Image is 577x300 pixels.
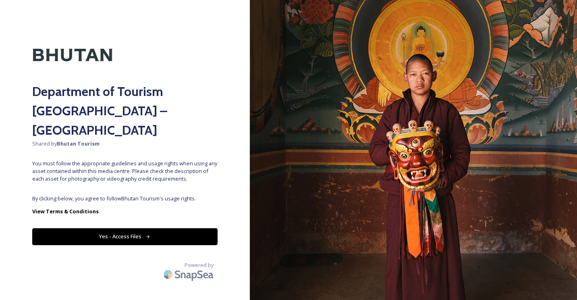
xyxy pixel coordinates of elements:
[32,32,113,78] img: Kingdom-of-Bhutan-Logo.png
[161,265,218,284] img: SnapSea Logo
[32,195,218,202] span: By clicking below, you agree to follow Bhutan Tourism 's usage rights.
[32,160,218,183] span: You must follow the appropriate guidelines and usage rights when using any asset contained within...
[32,82,218,140] h2: Department of Tourism [GEOGRAPHIC_DATA] – [GEOGRAPHIC_DATA]
[185,261,214,269] span: Powered by
[32,140,218,148] span: Shared by
[57,140,100,147] strong: Bhutan Tourism
[32,208,99,215] strong: View Terms & Conditions
[32,228,218,245] button: Yes - Access Files
[32,206,218,216] a: View Terms & Conditions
